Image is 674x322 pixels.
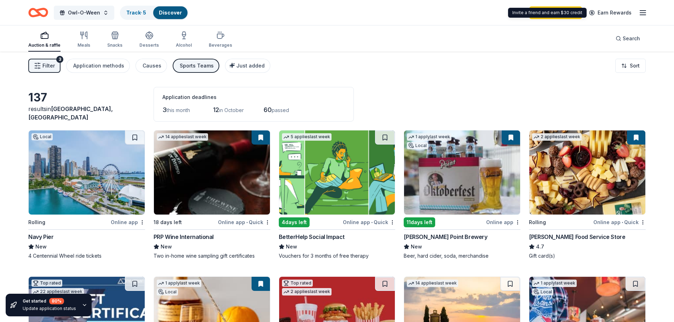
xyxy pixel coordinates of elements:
span: 60 [264,106,272,113]
div: 4 Centennial Wheel ride tickets [28,252,145,259]
span: New [286,242,297,251]
div: 1 apply last week [532,280,577,287]
div: Rolling [529,218,546,227]
a: Start free trial [529,6,582,19]
div: BetterHelp Social Impact [279,233,345,241]
span: 4.7 [536,242,544,251]
a: Earn Rewards [585,6,636,19]
div: Rolling [28,218,45,227]
a: Image for PRP Wine International14 applieslast week18 days leftOnline app•QuickPRP Wine Internati... [154,130,270,259]
button: Auction & raffle [28,28,61,52]
a: Image for Gordon Food Service Store2 applieslast weekRollingOnline app•Quick[PERSON_NAME] Food Se... [529,130,646,259]
div: 3 [56,56,63,63]
a: Image for Navy PierLocalRollingOnline appNavy PierNew4 Centennial Wheel ride tickets [28,130,145,259]
div: Snacks [107,42,122,48]
button: Meals [77,28,90,52]
button: Filter3 [28,59,61,73]
span: New [161,242,172,251]
div: Beer, hard cider, soda, merchandise [404,252,520,259]
div: [PERSON_NAME] Point Brewery [404,233,487,241]
div: 14 applies last week [157,133,208,141]
div: 2 applies last week [282,288,332,295]
div: Local [407,142,428,149]
div: Local [31,133,53,140]
div: 4 days left [279,217,310,227]
img: Image for PRP Wine International [154,130,270,215]
div: Top rated [31,280,62,287]
div: 14 applies last week [407,280,458,287]
button: Desserts [139,28,159,52]
div: Auction & raffle [28,42,61,48]
a: Image for BetterHelp Social Impact5 applieslast week4days leftOnline app•QuickBetterHelp Social I... [279,130,396,259]
div: 18 days left [154,218,182,227]
span: New [35,242,47,251]
div: 1 apply last week [407,133,451,141]
div: Two in-home wine sampling gift certificates [154,252,270,259]
div: Local [532,288,553,295]
span: Sort [630,62,640,70]
div: Local [157,288,178,295]
div: Update application status [23,306,76,311]
div: Sports Teams [180,62,214,70]
span: Search [623,34,640,43]
button: Search [610,31,646,46]
button: Causes [136,59,167,73]
button: Snacks [107,28,122,52]
div: 2 applies last week [532,133,582,141]
a: Image for Stevens Point Brewery1 applylast weekLocal11days leftOnline app[PERSON_NAME] Point Brew... [404,130,520,259]
div: 11 days left [404,217,435,227]
span: in October [219,107,244,113]
span: Just added [236,63,265,69]
div: PRP Wine International [154,233,214,241]
span: • [246,219,248,225]
div: Causes [143,62,161,70]
img: Image for Navy Pier [29,130,145,215]
div: results [28,105,145,122]
button: Just added [225,59,270,73]
button: Track· 5Discover [120,6,188,20]
span: passed [272,107,289,113]
img: Image for Stevens Point Brewery [404,130,520,215]
button: Beverages [209,28,232,52]
button: Owl-O-Ween [54,6,114,20]
span: this month [167,107,190,113]
img: Image for BetterHelp Social Impact [279,130,395,215]
div: Beverages [209,42,232,48]
div: Meals [77,42,90,48]
button: Sort [615,59,646,73]
span: New [411,242,422,251]
span: in [28,105,113,121]
div: Vouchers for 3 months of free therapy [279,252,396,259]
div: Invite a friend and earn $30 credit [508,8,587,18]
span: • [622,219,623,225]
div: Application methods [73,62,124,70]
div: Online app Quick [593,218,646,227]
div: Online app [111,218,145,227]
div: 5 applies last week [282,133,332,141]
span: 3 [162,106,167,113]
span: [GEOGRAPHIC_DATA], [GEOGRAPHIC_DATA] [28,105,113,121]
div: Navy Pier [28,233,53,241]
div: Online app Quick [343,218,395,227]
span: Owl-O-Ween [68,8,100,17]
span: Filter [42,62,55,70]
div: Online app Quick [218,218,270,227]
span: 12 [213,106,219,113]
div: 1 apply last week [157,280,201,287]
div: 80 % [49,298,64,304]
span: • [371,219,373,225]
div: 137 [28,90,145,105]
div: Gift card(s) [529,252,646,259]
div: Alcohol [176,42,192,48]
a: Home [28,4,48,21]
div: Online app [486,218,520,227]
img: Image for Gordon Food Service Store [529,130,645,215]
div: Desserts [139,42,159,48]
a: Discover [159,10,182,16]
button: Sports Teams [173,59,219,73]
a: Track· 5 [126,10,146,16]
div: Top rated [282,280,313,287]
button: Alcohol [176,28,192,52]
div: [PERSON_NAME] Food Service Store [529,233,625,241]
div: Get started [23,298,76,304]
